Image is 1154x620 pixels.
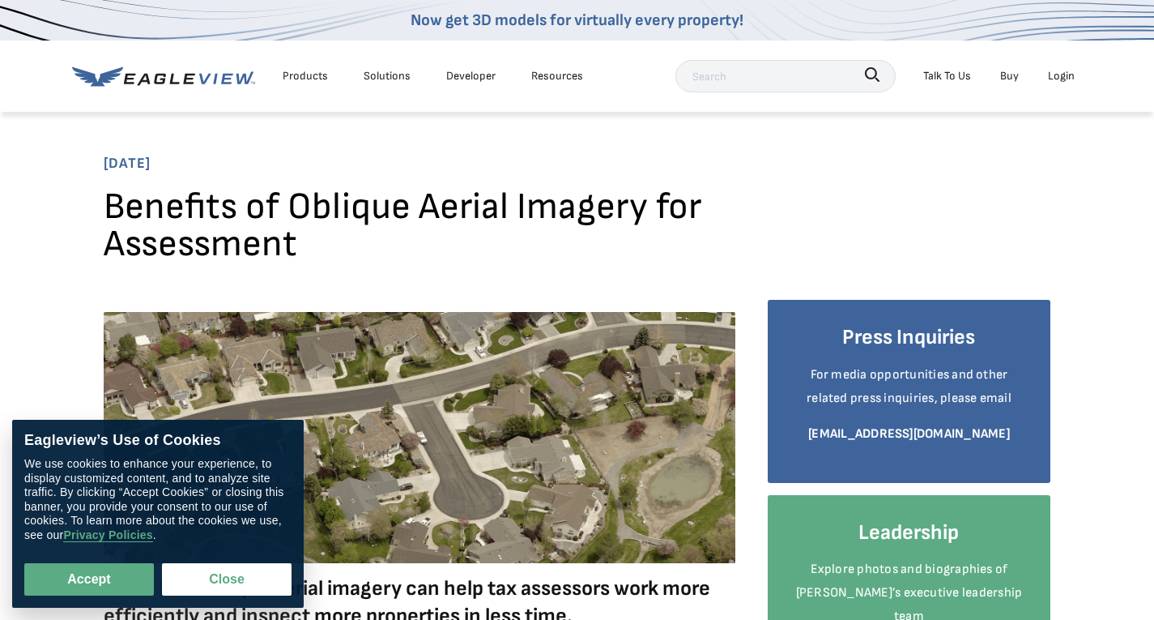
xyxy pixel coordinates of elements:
[63,529,152,543] a: Privacy Policies
[1000,66,1019,86] a: Buy
[792,324,1027,352] h4: Press Inquiries
[162,563,292,596] button: Close
[283,66,328,86] div: Products
[446,66,496,86] a: Developer
[24,432,292,450] div: Eagleview’s Use of Cookies
[104,189,735,276] h1: Benefits of Oblique Aerial Imagery for Assessment
[792,364,1027,411] p: For media opportunities and other related press inquiries, please email
[104,151,1051,177] span: [DATE]
[411,11,743,30] a: Now get 3D models for virtually every property!
[923,66,971,86] div: Talk To Us
[792,520,1027,547] h4: Leadership
[675,60,896,92] input: Search
[531,66,583,86] div: Resources
[24,458,292,543] div: We use cookies to enhance your experience, to display customized content, and to analyze site tra...
[1048,66,1075,86] div: Login
[808,426,1010,442] a: [EMAIL_ADDRESS][DOMAIN_NAME]
[364,66,411,86] div: Solutions
[24,563,154,596] button: Accept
